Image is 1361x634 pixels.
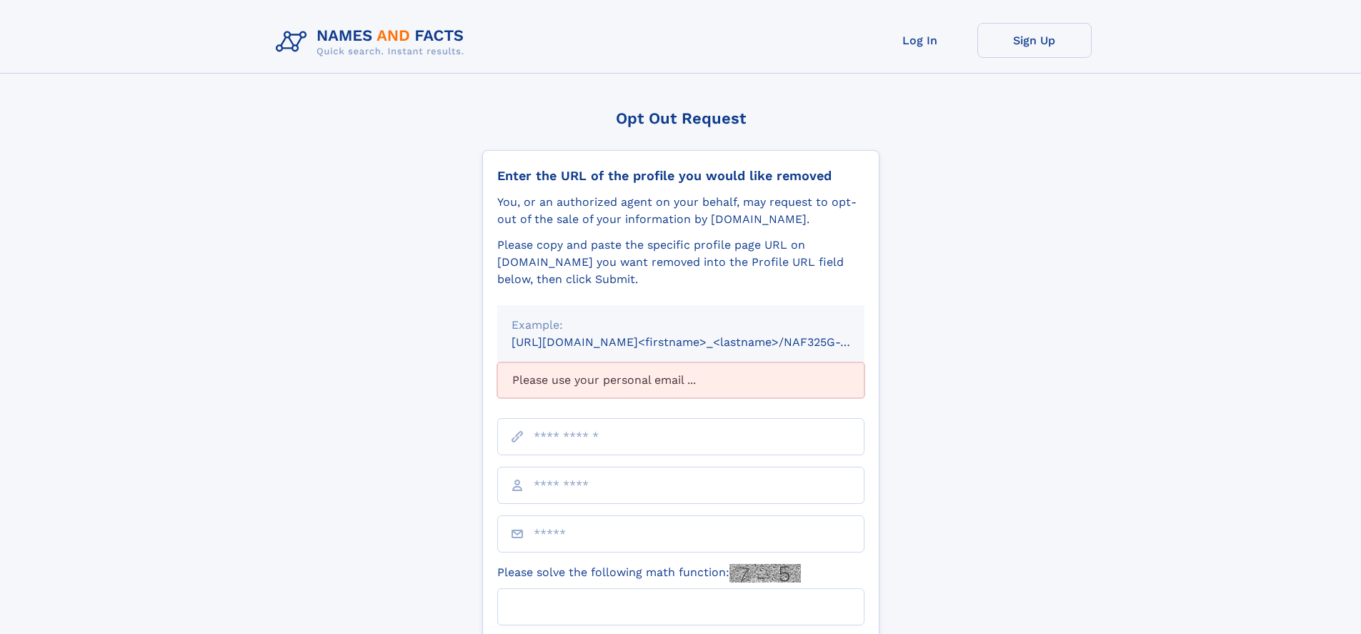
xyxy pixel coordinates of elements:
div: Please copy and paste the specific profile page URL on [DOMAIN_NAME] you want removed into the Pr... [497,237,864,288]
div: Example: [512,317,850,334]
img: Logo Names and Facts [270,23,476,61]
div: Enter the URL of the profile you would like removed [497,168,864,184]
label: Please solve the following math function: [497,564,801,583]
div: Please use your personal email ... [497,362,864,398]
a: Sign Up [977,23,1092,58]
a: Log In [863,23,977,58]
div: Opt Out Request [482,109,879,127]
div: You, or an authorized agent on your behalf, may request to opt-out of the sale of your informatio... [497,194,864,228]
small: [URL][DOMAIN_NAME]<firstname>_<lastname>/NAF325G-xxxxxxxx [512,335,892,349]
